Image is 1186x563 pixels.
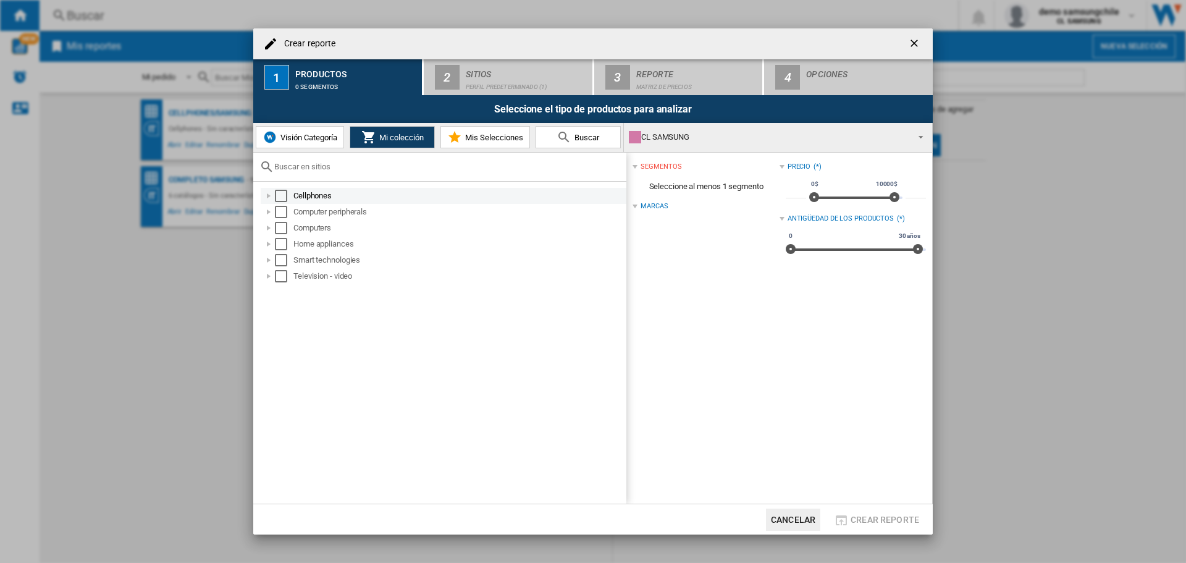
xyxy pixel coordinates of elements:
span: 10000$ [874,179,899,189]
div: 1 [264,65,289,90]
ng-md-icon: getI18NText('BUTTONS.CLOSE_DIALOG') [908,37,923,52]
md-checkbox: Select [275,190,293,202]
md-checkbox: Select [275,238,293,250]
span: Buscar [571,133,599,142]
input: Buscar en sitios [274,162,620,171]
button: Crear reporte [830,509,923,531]
button: 4 Opciones [764,59,933,95]
md-checkbox: Select [275,206,293,218]
button: 3 Reporte Matriz de precios [594,59,764,95]
div: 3 [605,65,630,90]
div: Home appliances [293,238,625,250]
md-checkbox: Select [275,222,293,234]
span: Visión Categoría [277,133,337,142]
button: Cancelar [766,509,820,531]
div: Sitios [466,64,587,77]
button: 2 Sitios Perfil predeterminado (1) [424,59,594,95]
div: 2 [435,65,460,90]
div: Television - video [293,270,625,282]
div: CL SAMSUNG [629,129,907,146]
div: 4 [775,65,800,90]
span: Mis Selecciones [462,133,523,142]
div: Matriz de precios [636,77,758,90]
div: Antigüedad de los productos [788,214,894,224]
div: segmentos [641,162,681,172]
md-checkbox: Select [275,270,293,282]
div: Opciones [806,64,928,77]
img: wiser-icon-blue.png [263,130,277,145]
div: Reporte [636,64,758,77]
div: Computer peripherals [293,206,625,218]
span: 0 [787,231,794,241]
h4: Crear reporte [278,38,335,50]
div: Perfil predeterminado (1) [466,77,587,90]
span: Seleccione al menos 1 segmento [633,175,779,198]
md-checkbox: Select [275,254,293,266]
div: Smart technologies [293,254,625,266]
span: 30 años [897,231,922,241]
button: Buscar [536,126,621,148]
div: Cellphones [293,190,625,202]
span: 0$ [809,179,820,189]
div: Precio [788,162,810,172]
button: 1 Productos 0 segmentos [253,59,423,95]
div: Seleccione el tipo de productos para analizar [253,95,933,123]
div: Computers [293,222,625,234]
button: Visión Categoría [256,126,344,148]
span: Crear reporte [851,515,919,525]
div: 0 segmentos [295,77,417,90]
button: getI18NText('BUTTONS.CLOSE_DIALOG') [903,32,928,56]
button: Mi colección [350,126,435,148]
span: Mi colección [376,133,424,142]
div: Marcas [641,201,668,211]
button: Mis Selecciones [440,126,530,148]
div: Productos [295,64,417,77]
